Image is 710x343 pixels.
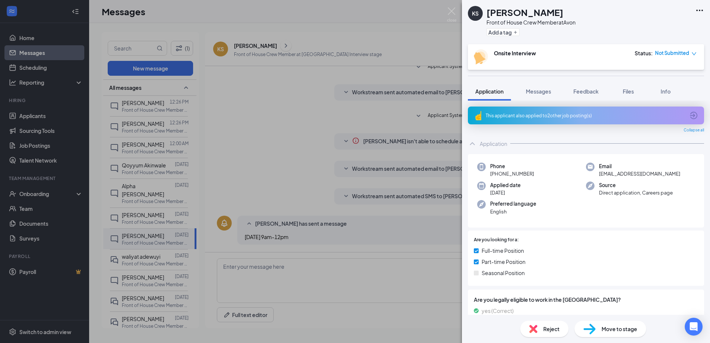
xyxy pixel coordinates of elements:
div: Front of House Crew Member at Avon [486,19,576,26]
div: KS [472,10,479,17]
div: Status : [635,49,653,57]
svg: ChevronUp [468,139,477,148]
span: Phone [490,163,534,170]
span: Application [475,88,504,95]
span: [DATE] [490,189,521,196]
span: Direct application, Careers page [599,189,673,196]
div: Open Intercom Messenger [685,318,703,336]
span: Reject [543,325,560,333]
span: Messages [526,88,551,95]
b: Onsite Interview [494,50,536,56]
span: [PHONE_NUMBER] [490,170,534,177]
span: Seasonal Position [482,269,525,277]
span: Not Submitted [655,49,689,57]
span: Move to stage [602,325,637,333]
span: Collapse all [684,127,704,133]
span: Info [661,88,671,95]
span: Preferred language [490,200,536,208]
span: Are you legally eligible to work in the [GEOGRAPHIC_DATA]? [474,295,698,304]
span: Full-time Position [482,246,524,255]
span: Source [599,182,673,189]
span: Are you looking for a: [474,236,519,244]
div: This applicant also applied to 2 other job posting(s) [486,112,685,119]
button: PlusAdd a tag [486,28,520,36]
span: English [490,208,536,215]
span: Files [623,88,634,95]
span: Feedback [573,88,599,95]
div: Application [480,140,507,147]
svg: ArrowCircle [689,111,698,120]
h1: [PERSON_NAME] [486,6,563,19]
span: [EMAIL_ADDRESS][DOMAIN_NAME] [599,170,680,177]
span: down [691,51,697,56]
span: Applied date [490,182,521,189]
svg: Plus [513,30,518,35]
span: Email [599,163,680,170]
svg: Ellipses [695,6,704,15]
span: Part-time Position [482,258,525,266]
span: yes (Correct) [482,307,514,315]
